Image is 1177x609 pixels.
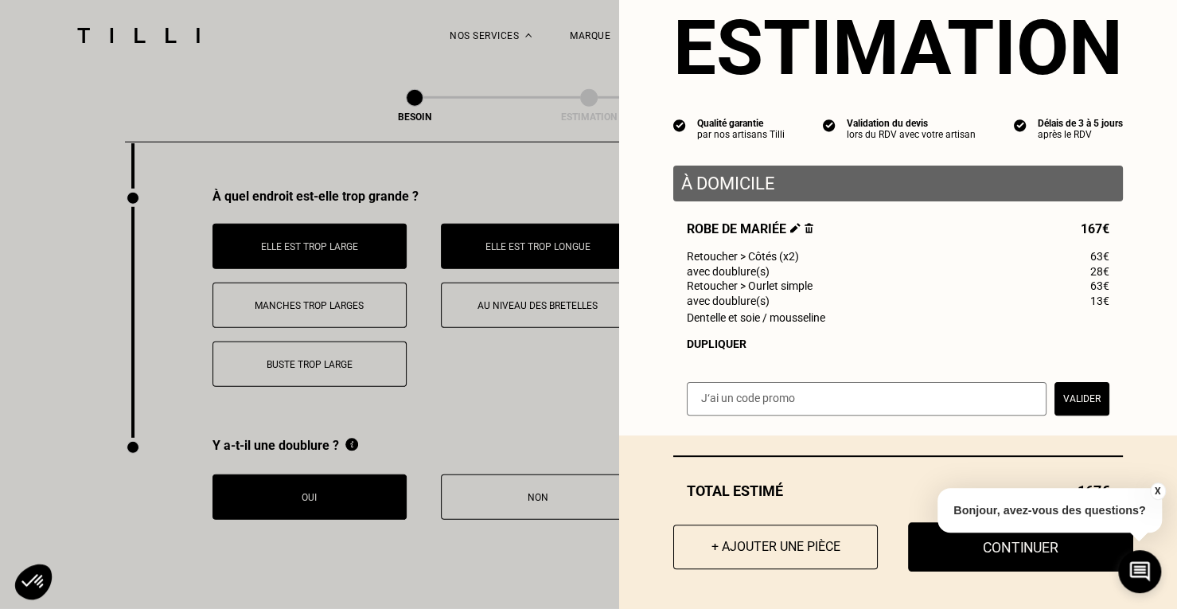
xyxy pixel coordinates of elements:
[687,311,825,324] span: Dentelle et soie / mousseline
[673,118,686,132] img: icon list info
[1149,482,1165,500] button: X
[908,522,1133,572] button: Continuer
[1090,265,1109,278] span: 28€
[1090,295,1109,307] span: 13€
[805,223,813,233] img: Supprimer
[847,118,976,129] div: Validation du devis
[1090,279,1109,292] span: 63€
[1014,118,1027,132] img: icon list info
[1090,250,1109,263] span: 63€
[697,129,785,140] div: par nos artisans Tilli
[790,223,801,233] img: Éditer
[937,488,1162,533] p: Bonjour, avez-vous des questions?
[687,338,1109,350] div: Dupliquer
[681,174,1115,193] p: À domicile
[687,382,1046,416] input: J‘ai un code promo
[847,129,976,140] div: lors du RDV avec votre artisan
[697,118,785,129] div: Qualité garantie
[687,295,770,307] span: avec doublure(s)
[687,250,799,263] span: Retoucher > Côtés (x2)
[1054,382,1109,416] button: Valider
[673,525,878,569] button: + Ajouter une pièce
[1038,118,1123,129] div: Délais de 3 à 5 jours
[673,482,1123,499] div: Total estimé
[1081,221,1109,236] span: 167€
[1038,129,1123,140] div: après le RDV
[687,265,770,278] span: avec doublure(s)
[673,3,1123,92] section: Estimation
[687,221,813,236] span: Robe de mariée
[687,279,813,292] span: Retoucher > Ourlet simple
[823,118,836,132] img: icon list info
